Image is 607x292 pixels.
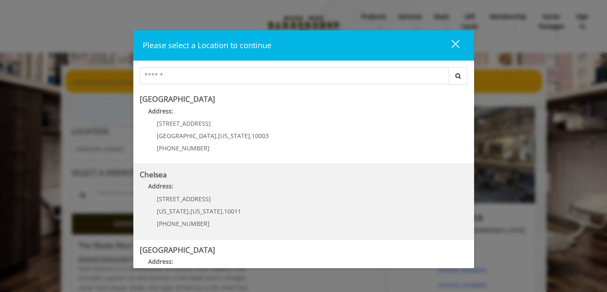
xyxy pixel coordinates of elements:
span: , [216,132,218,140]
span: [US_STATE] [190,207,222,215]
span: [STREET_ADDRESS] [157,119,211,127]
span: , [189,207,190,215]
input: Search Center [140,67,449,84]
i: Search button [453,73,463,79]
b: [GEOGRAPHIC_DATA] [140,94,215,104]
span: 10003 [252,132,269,140]
span: [US_STATE] [157,207,189,215]
span: , [250,132,252,140]
b: Chelsea [140,169,167,179]
span: 10011 [224,207,241,215]
b: [GEOGRAPHIC_DATA] [140,245,215,255]
div: close dialog [442,39,459,52]
span: [PHONE_NUMBER] [157,144,210,152]
span: , [222,207,224,215]
span: [PHONE_NUMBER] [157,220,210,228]
div: Center Select [140,67,468,89]
span: [US_STATE] [218,132,250,140]
span: [GEOGRAPHIC_DATA] [157,132,216,140]
button: close dialog [436,37,465,54]
span: Please select a Location to continue [143,40,271,50]
b: Address: [148,257,173,266]
b: Address: [148,107,173,115]
span: [STREET_ADDRESS] [157,195,211,203]
b: Address: [148,182,173,190]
